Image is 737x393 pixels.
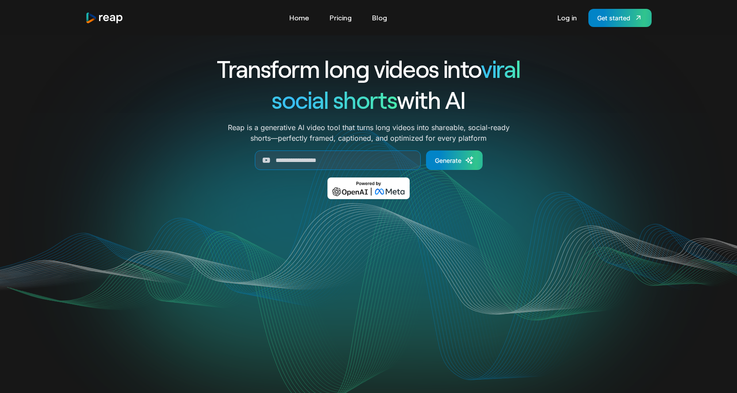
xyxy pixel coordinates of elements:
a: Get started [588,9,652,27]
a: Generate [426,150,483,170]
span: viral [481,54,520,83]
div: Get started [597,13,630,23]
h1: Transform long videos into [184,53,553,84]
img: reap logo [85,12,123,24]
a: Log in [553,11,581,25]
p: Reap is a generative AI video tool that turns long videos into shareable, social-ready shorts—per... [228,122,510,143]
video: Your browser does not support the video tag. [191,212,547,390]
a: Blog [368,11,392,25]
img: Powered by OpenAI & Meta [327,177,410,199]
a: Home [285,11,314,25]
h1: with AI [184,84,553,115]
a: home [85,12,123,24]
form: Generate Form [184,150,553,170]
span: social shorts [272,85,397,114]
div: Generate [435,156,461,165]
a: Pricing [325,11,356,25]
